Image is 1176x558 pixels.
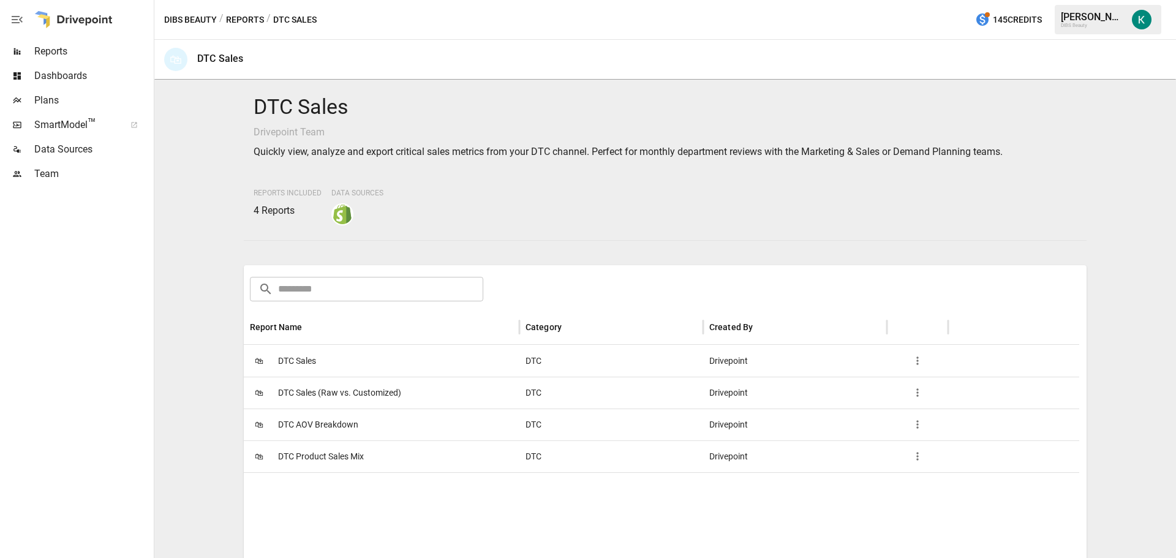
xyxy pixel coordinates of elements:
button: Sort [754,319,771,336]
span: SmartModel [34,118,117,132]
span: 🛍 [250,415,268,434]
div: Drivepoint [703,440,887,472]
h4: DTC Sales [254,94,1077,120]
div: DTC [519,345,703,377]
span: ™ [88,116,96,131]
img: shopify [333,205,352,224]
span: 🛍 [250,383,268,402]
div: DTC [519,440,703,472]
div: Category [526,322,562,332]
span: 🛍 [250,352,268,370]
button: Reports [226,12,264,28]
span: Reports [34,44,151,59]
img: Katherine Rose [1132,10,1151,29]
span: Dashboards [34,69,151,83]
div: DTC [519,409,703,440]
div: Created By [709,322,753,332]
div: DTC Sales [197,53,243,64]
div: Drivepoint [703,377,887,409]
span: Data Sources [34,142,151,157]
div: / [219,12,224,28]
p: 4 Reports [254,203,322,218]
div: 🛍 [164,48,187,71]
button: DIBS Beauty [164,12,217,28]
button: Sort [563,319,580,336]
span: Plans [34,93,151,108]
span: 🛍 [250,447,268,466]
div: Report Name [250,322,303,332]
div: Drivepoint [703,409,887,440]
div: Drivepoint [703,345,887,377]
button: Sort [304,319,321,336]
span: DTC Sales [278,345,316,377]
p: Quickly view, analyze and export critical sales metrics from your DTC channel. Perfect for monthl... [254,145,1077,159]
span: Team [34,167,151,181]
span: DTC AOV Breakdown [278,409,358,440]
p: Drivepoint Team [254,125,1077,140]
span: 145 Credits [993,12,1042,28]
div: DIBS Beauty [1061,23,1125,28]
span: DTC Sales (Raw vs. Customized) [278,377,401,409]
span: Reports Included [254,189,322,197]
button: Katherine Rose [1125,2,1159,37]
span: DTC Product Sales Mix [278,441,364,472]
div: / [266,12,271,28]
span: Data Sources [331,189,383,197]
div: DTC [519,377,703,409]
button: 145Credits [970,9,1047,31]
div: [PERSON_NAME] [1061,11,1125,23]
